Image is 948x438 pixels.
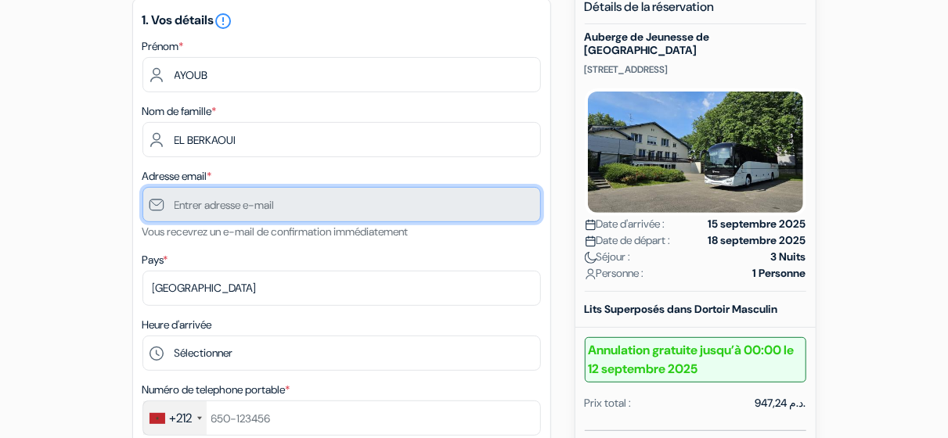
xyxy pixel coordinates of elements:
[142,38,184,55] label: Prénom
[755,395,806,411] div: 947,24 د.م.
[585,31,806,57] h5: Auberge de Jeunesse de [GEOGRAPHIC_DATA]
[753,265,806,282] strong: 1 Personne
[142,57,541,92] input: Entrez votre prénom
[143,401,207,435] div: Morocco (‫المغرب‬‎): +212
[771,249,806,265] strong: 3 Nuits
[170,409,193,428] div: +212
[585,265,644,282] span: Personne :
[708,216,806,232] strong: 15 septembre 2025
[708,232,806,249] strong: 18 septembre 2025
[214,12,233,31] i: error_outline
[585,395,632,411] div: Prix total :
[142,168,212,185] label: Adresse email
[585,219,597,231] img: calendar.svg
[585,337,806,382] b: Annulation gratuite jusqu’à 00:00 le 12 septembre 2025
[142,400,541,436] input: 650-123456
[585,249,631,265] span: Séjour :
[214,12,233,28] a: error_outline
[142,252,168,268] label: Pays
[142,317,212,333] label: Heure d'arrivée
[585,235,597,247] img: calendar.svg
[585,268,597,280] img: user_icon.svg
[585,302,778,316] b: Lits Superposés dans Dortoir Masculin
[585,232,671,249] span: Date de départ :
[142,122,541,157] input: Entrer le nom de famille
[142,382,290,398] label: Numéro de telephone portable
[585,252,597,264] img: moon.svg
[585,63,806,76] p: [STREET_ADDRESS]
[142,12,541,31] h5: 1. Vos détails
[142,103,217,120] label: Nom de famille
[142,224,409,239] small: Vous recevrez un e-mail de confirmation immédiatement
[142,187,541,222] input: Entrer adresse e-mail
[585,216,665,232] span: Date d'arrivée :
